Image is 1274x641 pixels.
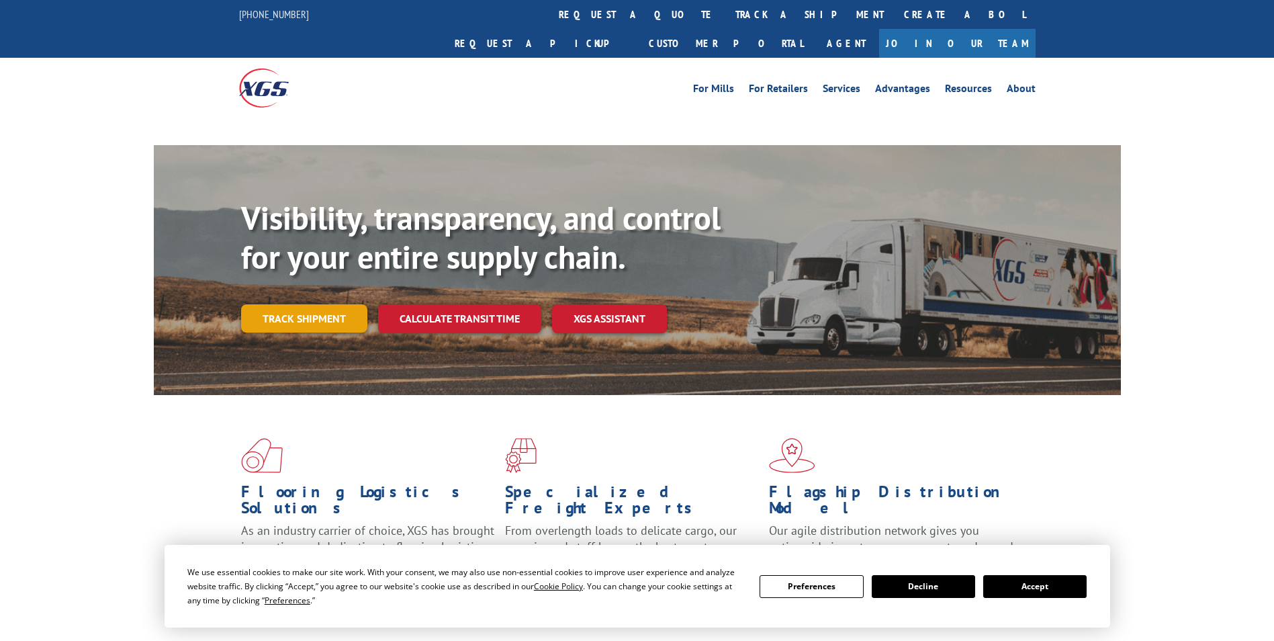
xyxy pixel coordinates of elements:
[875,83,930,98] a: Advantages
[760,575,863,598] button: Preferences
[445,29,639,58] a: Request a pickup
[241,523,494,570] span: As an industry carrier of choice, XGS has brought innovation and dedication to flooring logistics...
[505,523,759,583] p: From overlength loads to delicate cargo, our experienced staff knows the best way to move your fr...
[265,595,310,606] span: Preferences
[165,545,1110,628] div: Cookie Consent Prompt
[639,29,813,58] a: Customer Portal
[241,197,721,277] b: Visibility, transparency, and control for your entire supply chain.
[241,438,283,473] img: xgs-icon-total-supply-chain-intelligence-red
[1007,83,1036,98] a: About
[749,83,808,98] a: For Retailers
[769,523,1016,554] span: Our agile distribution network gives you nationwide inventory management on demand.
[505,438,537,473] img: xgs-icon-focused-on-flooring-red
[813,29,879,58] a: Agent
[693,83,734,98] a: For Mills
[241,484,495,523] h1: Flooring Logistics Solutions
[769,484,1023,523] h1: Flagship Distribution Model
[879,29,1036,58] a: Join Our Team
[769,438,815,473] img: xgs-icon-flagship-distribution-model-red
[534,581,583,592] span: Cookie Policy
[552,304,667,333] a: XGS ASSISTANT
[505,484,759,523] h1: Specialized Freight Experts
[872,575,975,598] button: Decline
[945,83,992,98] a: Resources
[823,83,860,98] a: Services
[983,575,1087,598] button: Accept
[239,7,309,21] a: [PHONE_NUMBER]
[187,565,743,607] div: We use essential cookies to make our site work. With your consent, we may also use non-essential ...
[378,304,541,333] a: Calculate transit time
[241,304,367,333] a: Track shipment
